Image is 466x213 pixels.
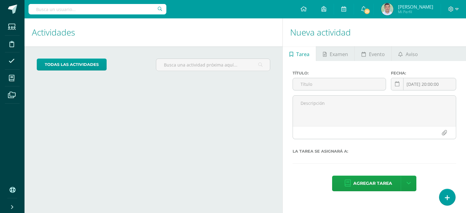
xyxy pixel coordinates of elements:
[283,46,316,61] a: Tarea
[290,18,459,46] h1: Nueva actividad
[398,9,433,14] span: Mi Perfil
[316,46,354,61] a: Examen
[330,47,348,62] span: Examen
[293,78,386,90] input: Título
[391,78,456,90] input: Fecha de entrega
[156,59,270,71] input: Busca una actividad próxima aquí...
[355,46,391,61] a: Evento
[293,149,456,154] label: La tarea se asignará a:
[398,4,433,10] span: [PERSON_NAME]
[28,4,166,14] input: Busca un usuario...
[369,47,385,62] span: Evento
[296,47,309,62] span: Tarea
[32,18,275,46] h1: Actividades
[391,71,456,75] label: Fecha:
[406,47,418,62] span: Aviso
[364,8,370,15] span: 25
[353,176,392,191] span: Agregar tarea
[37,59,107,70] a: todas las Actividades
[392,46,424,61] a: Aviso
[381,3,393,15] img: 637e114463138f61bab135ffb7d9ca71.png
[293,71,386,75] label: Título:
